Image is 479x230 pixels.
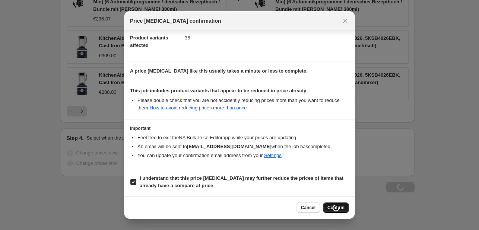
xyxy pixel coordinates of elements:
[185,28,349,48] dd: 36
[140,175,343,188] b: I understand that this price [MEDICAL_DATA] may further reduce the prices of items that already h...
[130,125,349,131] h3: Important
[301,205,315,211] span: Cancel
[137,97,349,112] li: Please double check that you are not accidently reducing prices more than you want to reduce them
[130,88,306,93] b: This job includes product variants that appear to be reduced in price already
[130,35,168,48] span: Product variants affected
[150,105,247,111] a: How to avoid reducing prices more than once
[264,153,282,158] a: Settings
[340,16,350,26] button: Close
[130,68,308,74] b: A price [MEDICAL_DATA] like this usually takes a minute or less to complete.
[137,134,349,141] li: Feel free to exit the NA Bulk Price Editor app while your prices are updating.
[187,144,272,149] b: [EMAIL_ADDRESS][DOMAIN_NAME]
[137,152,349,159] li: You can update your confirmation email address from your .
[130,17,221,25] span: Price [MEDICAL_DATA] confirmation
[296,202,320,213] button: Cancel
[137,143,349,150] li: An email will be sent to when the job has completed .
